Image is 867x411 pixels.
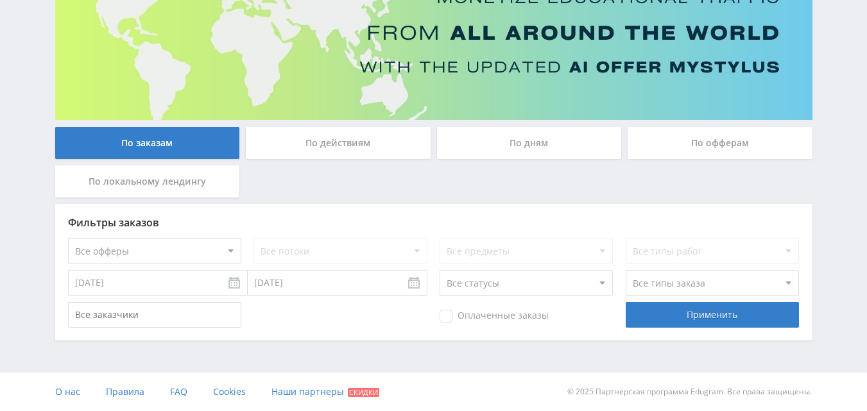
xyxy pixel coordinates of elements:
[106,373,144,411] a: Правила
[246,127,431,159] div: По действиям
[628,127,812,159] div: По офферам
[440,310,549,323] span: Оплаченные заказы
[68,217,800,228] div: Фильтры заказов
[213,385,246,398] span: Cookies
[68,302,241,328] input: Все заказчики
[55,165,240,197] div: По локальному лендингу
[55,385,80,398] span: О нас
[170,373,187,411] a: FAQ
[437,127,622,159] div: По дням
[271,385,344,398] span: Наши партнеры
[55,373,80,411] a: О нас
[271,373,379,411] a: Наши партнеры Скидки
[170,385,187,398] span: FAQ
[106,385,144,398] span: Правила
[213,373,246,411] a: Cookies
[440,373,812,411] div: © 2025 Партнёрская программа Edugram. Все права защищены.
[626,302,799,328] div: Применить
[348,388,379,397] span: Скидки
[55,127,240,159] div: По заказам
